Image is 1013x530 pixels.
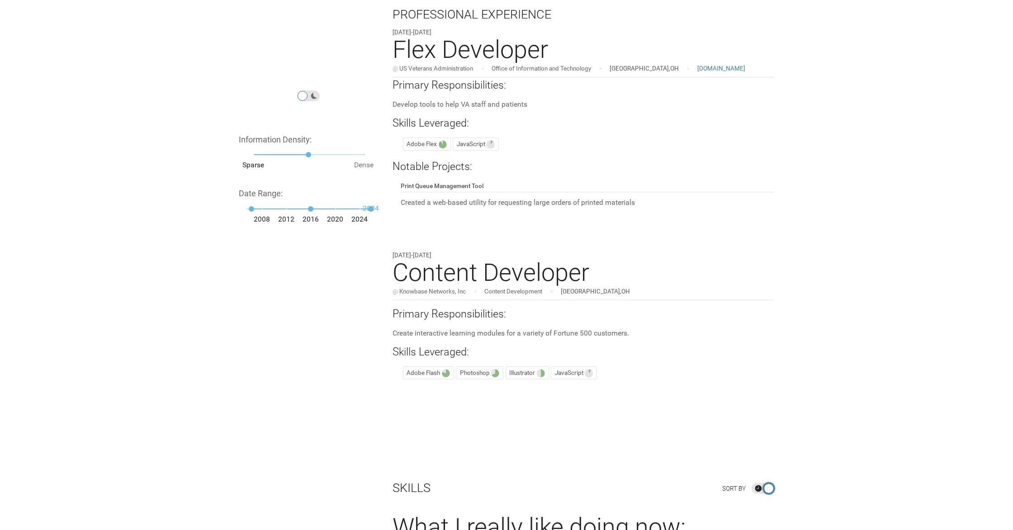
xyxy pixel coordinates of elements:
[466,287,484,296] span: ◦
[401,198,774,208] div: Created a web-based utility for requesting large orders of printed materials
[679,64,697,73] span: ◦
[393,251,411,259] time: [DATE]
[551,366,597,380] span: JavaScript was approximately 10% relevant to this job
[453,137,499,151] span: JavaScript was approximately 10% relevant to this job
[403,137,451,151] span: Adobe Flex was approximately 90% relevant to this job
[555,370,583,376] figcaption: JavaScript
[506,366,549,380] span: Illustrator was approximately 50% relevant to this job
[354,160,374,170] span: Dense
[509,370,535,376] figcaption: Illustrator
[239,187,371,199] p: Date Range:
[393,38,774,62] h3: Flex Developer
[393,99,774,110] div: Develop tools to help VA staff and patients
[399,64,473,73] div: Company
[413,28,431,36] time: [DATE]
[393,29,774,36] span: Jun 2005 through Oct 2007
[327,214,343,225] span: 2020
[484,287,542,296] span: Department
[278,214,294,225] span: 2012
[393,260,774,285] h3: Content Developer
[561,288,630,295] span: [GEOGRAPHIC_DATA],
[561,287,630,296] address: Location
[473,64,492,73] span: ◦
[393,118,774,129] h4: Skills Leveraged:
[393,161,774,173] h4: Notable Projects:
[254,214,270,225] span: 2008
[393,308,774,320] h4: Primary Responsibilities:
[393,482,431,495] span: Skills
[722,485,752,492] label: Sort by
[393,8,774,21] h2: Professional Experience
[407,370,440,376] figcaption: Adobe Flash
[393,328,774,339] div: Create interactive learning modules for a variety of Fortune 500 customers.
[407,141,437,147] figcaption: Adobe Flex
[393,346,774,358] h4: Skills Leveraged:
[393,287,399,296] span: @
[591,64,610,73] span: ◦
[413,251,431,259] time: [DATE]
[393,64,399,73] span: @
[242,160,264,170] span: Sparse
[542,287,561,296] span: ◦
[401,181,774,192] h5: Print Queue Management Tool
[457,141,485,147] figcaption: JavaScript
[303,214,319,225] span: 2016
[351,214,368,225] span: 2024
[456,366,503,380] span: Photoshop was approximately 67% relevant to this job
[399,287,466,296] div: Company
[697,64,745,73] a: Company website
[610,65,679,72] span: [GEOGRAPHIC_DATA],
[393,80,774,91] h4: Primary Responsibilities:
[610,64,679,73] address: Location
[239,133,371,146] p: Information Density:
[621,288,630,295] abbr: Ohio
[393,28,411,36] time: [DATE]
[670,65,679,72] abbr: Ohio
[460,370,490,376] figcaption: Photoshop
[403,366,454,380] span: Adobe Flash was approximately 80% relevant to this job
[393,252,774,259] span: Jun 2004 through Jun 2005
[492,64,591,73] span: Department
